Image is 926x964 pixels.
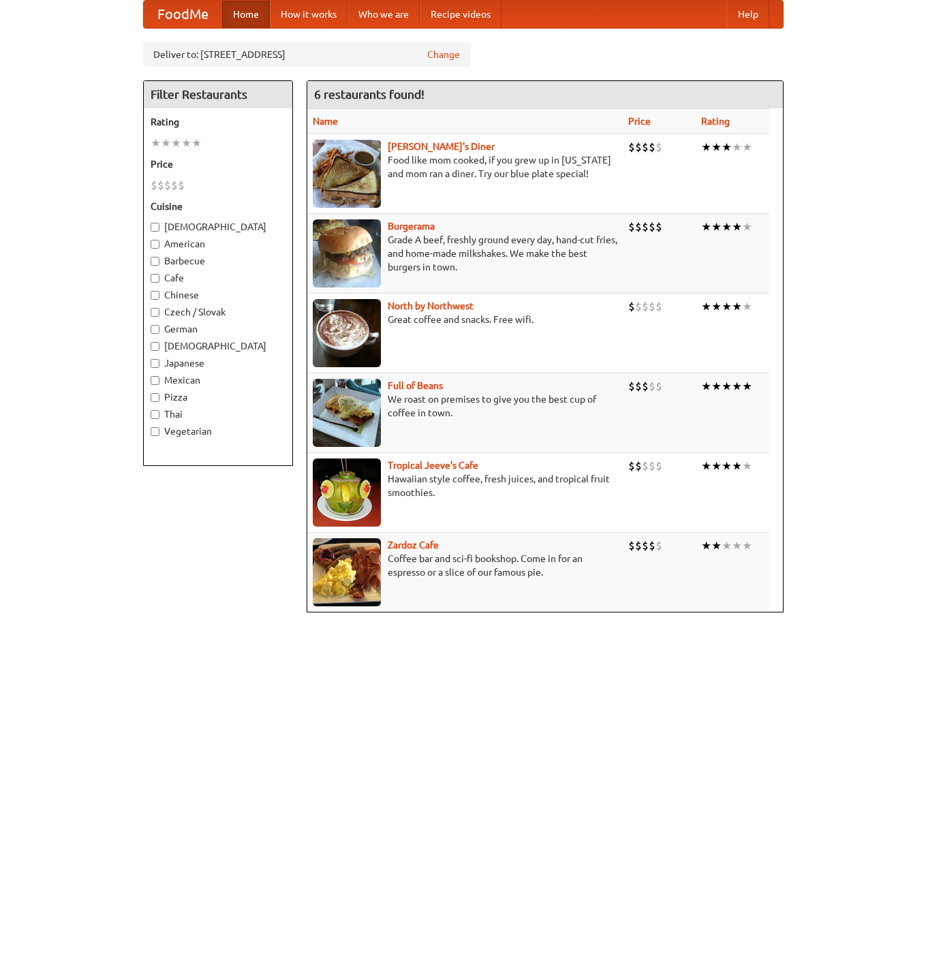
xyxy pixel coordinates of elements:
[655,379,662,394] li: $
[649,379,655,394] li: $
[635,458,642,473] li: $
[388,380,443,391] a: Full of Beans
[655,538,662,553] li: $
[144,81,292,108] h4: Filter Restaurants
[732,538,742,553] li: ★
[151,291,159,300] input: Chinese
[181,136,191,151] li: ★
[742,140,752,155] li: ★
[151,342,159,351] input: [DEMOGRAPHIC_DATA]
[722,379,732,394] li: ★
[151,308,159,317] input: Czech / Slovak
[727,1,769,28] a: Help
[191,136,202,151] li: ★
[171,136,181,151] li: ★
[642,140,649,155] li: $
[151,200,285,213] h5: Cuisine
[722,458,732,473] li: ★
[732,458,742,473] li: ★
[151,407,285,421] label: Thai
[151,288,285,302] label: Chinese
[151,390,285,404] label: Pizza
[649,538,655,553] li: $
[742,379,752,394] li: ★
[701,379,711,394] li: ★
[270,1,348,28] a: How it works
[732,140,742,155] li: ★
[711,379,722,394] li: ★
[427,48,460,61] a: Change
[711,140,722,155] li: ★
[151,237,285,251] label: American
[642,219,649,234] li: $
[628,538,635,553] li: $
[313,392,617,420] p: We roast on premises to give you the best cup of coffee in town.
[732,219,742,234] li: ★
[649,140,655,155] li: $
[171,178,178,193] li: $
[701,538,711,553] li: ★
[628,219,635,234] li: $
[711,219,722,234] li: ★
[388,141,495,152] b: [PERSON_NAME]'s Diner
[313,313,617,326] p: Great coffee and snacks. Free wifi.
[151,115,285,129] h5: Rating
[151,274,159,283] input: Cafe
[722,538,732,553] li: ★
[151,427,159,436] input: Vegetarian
[655,299,662,314] li: $
[151,424,285,438] label: Vegetarian
[313,233,617,274] p: Grade A beef, freshly ground every day, hand-cut fries, and home-made milkshakes. We make the bes...
[388,221,435,232] a: Burgerama
[313,299,381,367] img: north.jpg
[711,538,722,553] li: ★
[655,458,662,473] li: $
[313,116,338,127] a: Name
[151,339,285,353] label: [DEMOGRAPHIC_DATA]
[144,1,222,28] a: FoodMe
[314,88,425,101] ng-pluralize: 6 restaurants found!
[742,219,752,234] li: ★
[178,178,185,193] li: $
[313,538,381,606] img: zardoz.jpg
[151,359,159,368] input: Japanese
[151,157,285,171] h5: Price
[151,178,157,193] li: $
[313,219,381,287] img: burgerama.jpg
[742,538,752,553] li: ★
[628,140,635,155] li: $
[701,458,711,473] li: ★
[635,299,642,314] li: $
[642,299,649,314] li: $
[628,458,635,473] li: $
[151,220,285,234] label: [DEMOGRAPHIC_DATA]
[151,240,159,249] input: American
[151,325,159,334] input: German
[151,356,285,370] label: Japanese
[722,219,732,234] li: ★
[649,299,655,314] li: $
[655,140,662,155] li: $
[313,552,617,579] p: Coffee bar and sci-fi bookshop. Come in for an espresso or a slice of our famous pie.
[388,460,478,471] a: Tropical Jeeve's Cafe
[151,305,285,319] label: Czech / Slovak
[642,538,649,553] li: $
[701,140,711,155] li: ★
[642,458,649,473] li: $
[635,140,642,155] li: $
[628,299,635,314] li: $
[151,393,159,402] input: Pizza
[732,379,742,394] li: ★
[157,178,164,193] li: $
[732,299,742,314] li: ★
[722,140,732,155] li: ★
[742,299,752,314] li: ★
[151,376,159,385] input: Mexican
[151,257,159,266] input: Barbecue
[388,300,474,311] a: North by Northwest
[151,373,285,387] label: Mexican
